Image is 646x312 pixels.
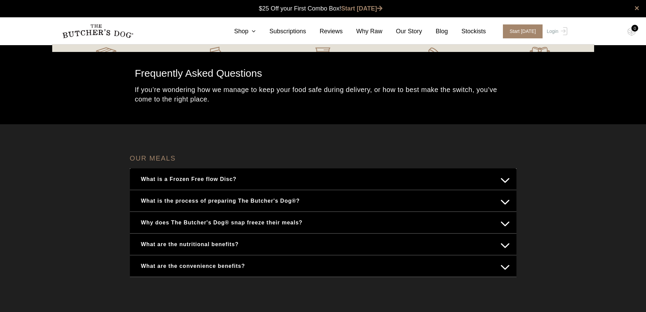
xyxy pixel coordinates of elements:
a: Shop [220,27,256,36]
button: Why does The Butcher's Dog® snap freeze their meals? [137,216,510,229]
div: 0 [631,25,638,32]
a: Start [DATE] [341,5,383,12]
a: Reviews [306,27,343,36]
a: Start [DATE] [496,24,545,38]
p: If you’re wondering how we manage to keep your food safe during delivery, or how to best make the... [135,85,511,104]
a: Subscriptions [256,27,306,36]
button: What are the convenience benefits? [137,259,510,273]
a: close [634,4,639,12]
a: Login [545,24,567,38]
a: Our Story [383,27,422,36]
a: Blog [422,27,448,36]
button: What is the process of preparing The Butcher's Dog®? [137,194,510,207]
button: What is a Frozen Free flow Disc? [137,172,510,186]
a: Why Raw [343,27,383,36]
h4: OUR MEALS [130,148,516,168]
button: What are the nutritional benefits? [137,238,510,251]
span: Start [DATE] [503,24,543,38]
img: TBD_Cart-Empty.png [627,27,636,36]
a: Stockists [448,27,486,36]
h1: Frequently Asked Questions [135,65,511,81]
